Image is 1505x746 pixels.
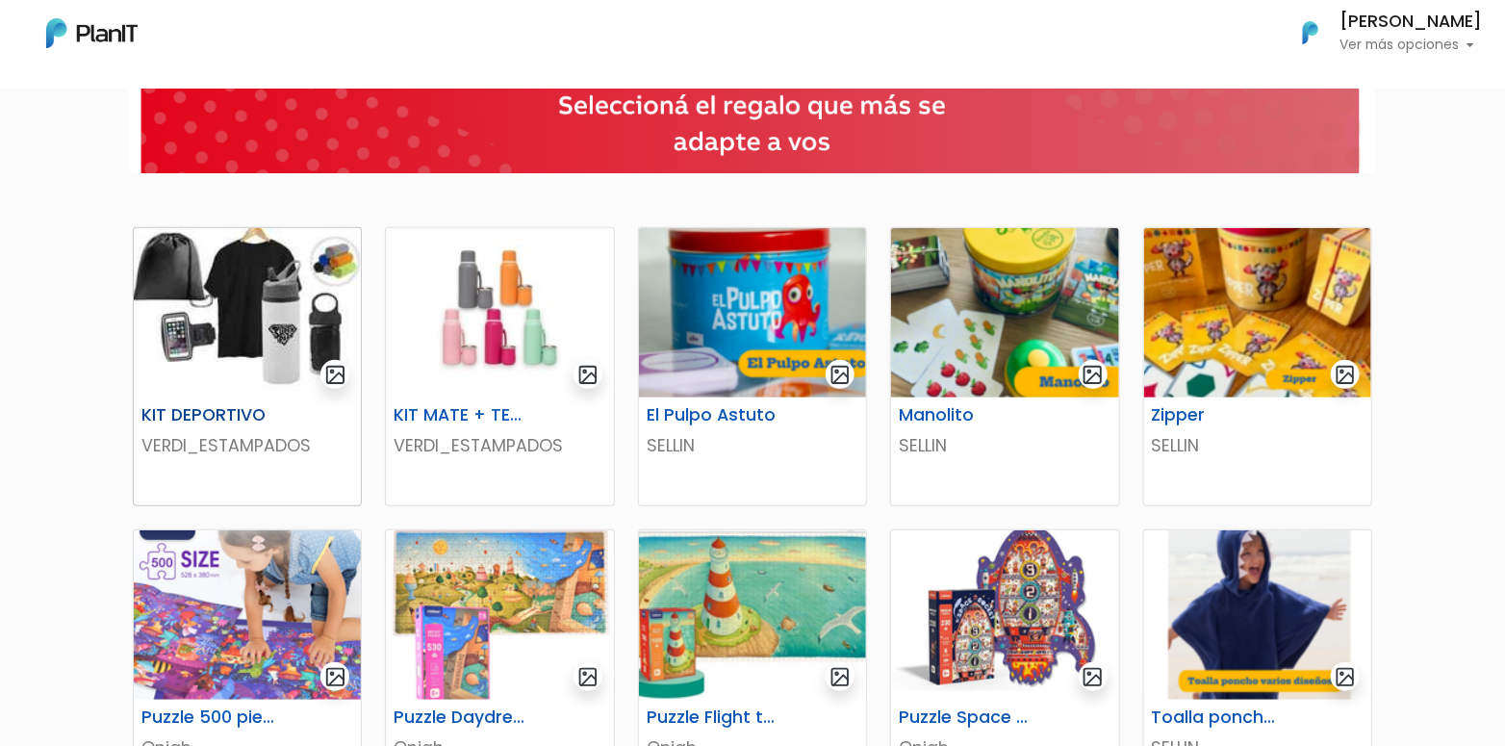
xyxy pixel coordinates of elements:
[324,666,346,688] img: gallery-light
[382,707,539,728] h6: Puzzle Daydreamer
[382,405,539,425] h6: KIT MATE + TERMO
[1278,8,1482,58] button: PlanIt Logo [PERSON_NAME] Ver más opciones
[1335,364,1357,386] img: gallery-light
[829,364,852,386] img: gallery-light
[1289,12,1332,54] img: PlanIt Logo
[385,227,614,506] a: gallery-light KIT MATE + TERMO VERDI_ESTAMPADOS
[1339,39,1482,52] p: Ver más opciones
[134,530,361,700] img: thumb_image__53_.png
[130,707,287,728] h6: Puzzle 500 piezas
[577,666,599,688] img: gallery-light
[1144,228,1371,398] img: thumb_Captura_de_pantalla_2025-07-29_105257.png
[829,666,852,688] img: gallery-light
[1140,707,1297,728] h6: Toalla poncho varios diseños
[891,530,1118,700] img: thumb_image__64_.png
[133,227,362,506] a: gallery-light KIT DEPORTIVO VERDI_ESTAMPADOS
[1335,666,1357,688] img: gallery-light
[1152,433,1364,458] p: SELLIN
[890,227,1119,506] a: gallery-light Manolito SELLIN
[386,228,613,398] img: thumb_2000___2000-Photoroom_-_2025-07-02T103351.963.jpg
[324,364,346,386] img: gallery-light
[99,18,277,56] div: ¿Necesitás ayuda?
[1140,405,1297,425] h6: Zipper
[635,707,792,728] h6: Puzzle Flight to the horizon
[1082,364,1104,386] img: gallery-light
[1082,666,1104,688] img: gallery-light
[891,228,1118,398] img: thumb_Captura_de_pantalla_2025-07-29_104833.png
[899,433,1110,458] p: SELLIN
[647,433,858,458] p: SELLIN
[639,530,866,700] img: thumb_image__59_.png
[887,405,1044,425] h6: Manolito
[141,433,353,458] p: VERDI_ESTAMPADOS
[386,530,613,700] img: thumb_image__55_.png
[1144,530,1371,700] img: thumb_Captura_de_pantalla_2025-08-04_104830.png
[887,707,1044,728] h6: Puzzle Space Rocket
[577,364,599,386] img: gallery-light
[639,228,866,398] img: thumb_Captura_de_pantalla_2025-07-29_101456.png
[1339,13,1482,31] h6: [PERSON_NAME]
[1143,227,1372,506] a: gallery-light Zipper SELLIN
[635,405,792,425] h6: El Pulpo Astuto
[46,18,138,48] img: PlanIt Logo
[638,227,867,506] a: gallery-light El Pulpo Astuto SELLIN
[134,228,361,398] img: thumb_WhatsApp_Image_2025-05-26_at_09.52.07.jpeg
[394,433,605,458] p: VERDI_ESTAMPADOS
[130,405,287,425] h6: KIT DEPORTIVO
